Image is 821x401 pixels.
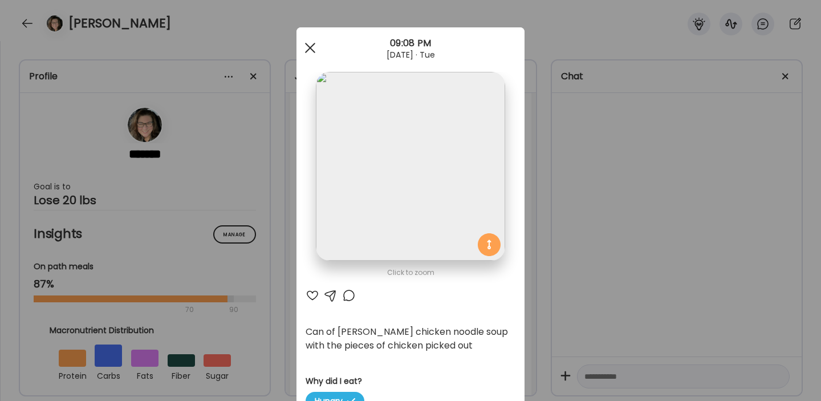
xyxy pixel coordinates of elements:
[306,325,515,353] div: Can of [PERSON_NAME] chicken noodle soup with the pieces of chicken picked out
[296,50,525,59] div: [DATE] · Tue
[316,72,505,261] img: images%2FOEo1pt2Awdddw3GMlk10IIzCNdK2%2FRUBXJyy4hs8Jgkwg72eI%2FCxAGkoywwqpbSdCFEiL7_1080
[296,37,525,50] div: 09:08 PM
[306,266,515,280] div: Click to zoom
[306,375,515,387] h3: Why did I eat?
